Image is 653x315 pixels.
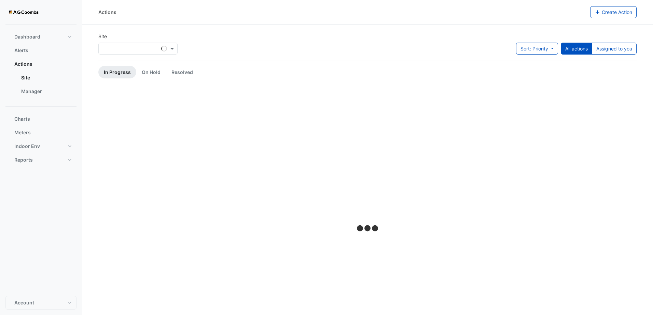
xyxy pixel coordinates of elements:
[8,5,39,19] img: Company Logo
[590,6,637,18] button: Create Action
[5,57,77,71] button: Actions
[592,43,637,55] button: Assigned to you
[5,71,77,101] div: Actions
[5,30,77,44] button: Dashboard
[14,116,30,122] span: Charts
[166,66,198,78] a: Resolved
[520,46,548,51] span: Sort: Priority
[5,296,77,310] button: Account
[5,112,77,126] button: Charts
[5,139,77,153] button: Indoor Env
[98,9,116,16] div: Actions
[14,299,34,306] span: Account
[516,43,558,55] button: Sort: Priority
[16,71,77,85] a: Site
[14,156,33,163] span: Reports
[14,47,28,54] span: Alerts
[14,129,31,136] span: Meters
[5,44,77,57] button: Alerts
[5,126,77,139] button: Meters
[14,61,32,67] span: Actions
[561,43,592,55] button: All actions
[98,33,107,40] label: Site
[14,33,40,40] span: Dashboard
[14,143,40,150] span: Indoor Env
[136,66,166,78] a: On Hold
[16,85,77,98] a: Manager
[5,153,77,167] button: Reports
[98,66,136,78] a: In Progress
[602,9,632,15] span: Create Action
